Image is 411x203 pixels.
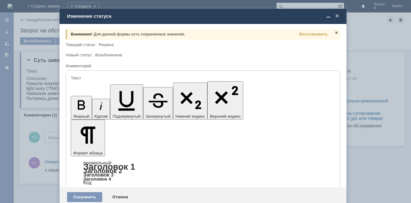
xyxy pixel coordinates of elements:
span: Свернуть (Ctrl + M) [325,13,331,19]
span: Верхний индекс [210,114,241,119]
span: Зачеркнутый [146,114,171,119]
span: Восстановить [299,32,328,36]
button: Подчеркнутый [110,84,143,120]
span: Решена [99,42,114,47]
div: Изменение статуса [67,13,340,19]
button: Нижний индекс [173,83,208,120]
button: Курсив [92,99,110,120]
a: Код [83,180,92,186]
a: Заголовок 4 [83,176,111,182]
button: Зачеркнутый [143,87,173,120]
span: Возобновлена [95,53,122,57]
div: Комментарий [66,63,339,69]
a: Заголовок 1 [83,162,135,172]
span: Для данной формы есть сохраненные значения. [94,32,185,36]
span: Закрыть [334,13,340,19]
span: Формат абзаца [73,151,103,155]
label: Новый статус: [66,53,93,57]
div: Формат абзаца [71,161,335,185]
span: Внимание! [71,32,92,36]
span: Курсив [94,114,108,119]
button: Верхний индекс [207,81,243,120]
span: Жирный [73,114,89,119]
a: Заголовок 3 [83,172,114,177]
div: Текст [71,76,334,80]
label: Текущий статус: [66,42,96,47]
a: Нормальный [83,160,111,165]
button: Формат абзаца [71,120,105,156]
button: Жирный [71,96,92,120]
span: Подчеркнутый [113,114,140,119]
a: Заголовок 2 [83,167,122,174]
span: Закрыть [334,30,339,35]
span: Нижний индекс [176,114,205,119]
